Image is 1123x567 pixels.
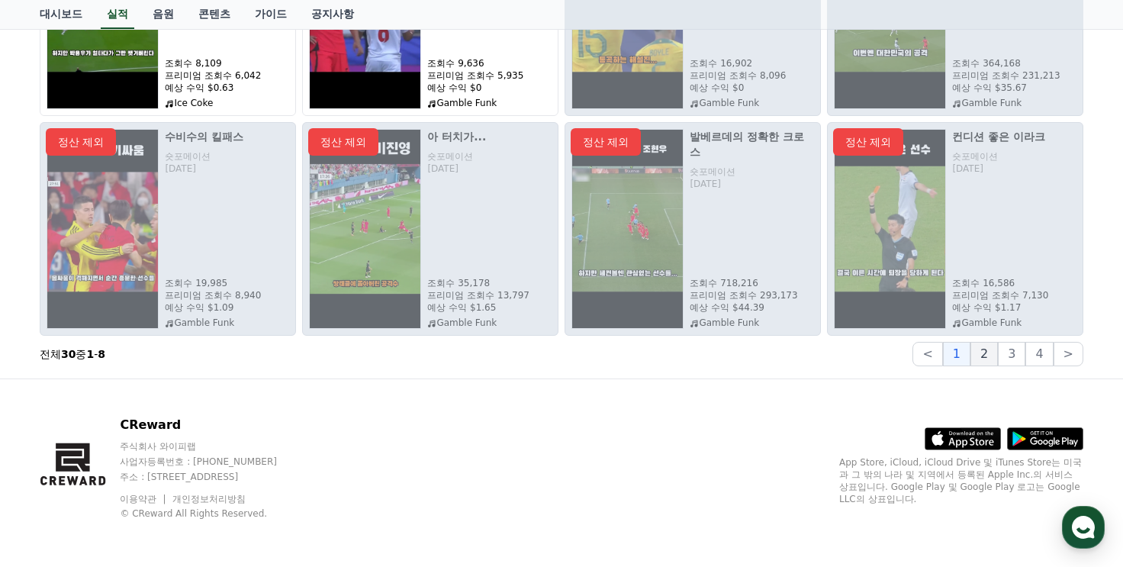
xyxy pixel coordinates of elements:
p: 사업자등록번호 : [PHONE_NUMBER] [120,456,306,468]
strong: 30 [61,348,76,360]
strong: 1 [86,348,94,360]
p: 조회수 8,109 [165,57,289,69]
p: 프리미엄 조회수 6,042 [165,69,289,82]
p: Ice Coke [165,97,289,109]
button: > [1054,342,1083,366]
p: 조회수 9,636 [427,57,552,69]
p: 정산 제외 [571,128,641,156]
a: 이용약관 [120,494,168,504]
p: © CReward All Rights Reserved. [120,507,306,520]
p: 프리미엄 조회수 5,935 [427,69,552,82]
p: CReward [120,416,306,434]
p: 예상 수익 $0 [427,82,552,94]
strong: 8 [98,348,105,360]
button: 1 [943,342,970,366]
p: 정산 제외 [833,128,903,156]
p: 전체 중 - [40,346,105,362]
span: 대화 [140,464,158,476]
span: 홈 [48,463,57,475]
a: 설정 [197,440,293,478]
button: 2 [970,342,998,366]
a: 대화 [101,440,197,478]
p: 예상 수익 $0.63 [165,82,289,94]
button: < [912,342,942,366]
button: 4 [1025,342,1053,366]
p: 주식회사 와이피랩 [120,440,306,453]
a: 개인정보처리방침 [172,494,246,504]
p: 정산 제외 [46,128,116,156]
span: 설정 [236,463,254,475]
p: 정산 제외 [308,128,378,156]
p: 주소 : [STREET_ADDRESS] [120,471,306,483]
p: App Store, iCloud, iCloud Drive 및 iTunes Store는 미국과 그 밖의 나라 및 지역에서 등록된 Apple Inc.의 서비스 상표입니다. Goo... [839,456,1083,505]
a: 홈 [5,440,101,478]
p: Gamble Funk [427,97,552,109]
button: 3 [998,342,1025,366]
